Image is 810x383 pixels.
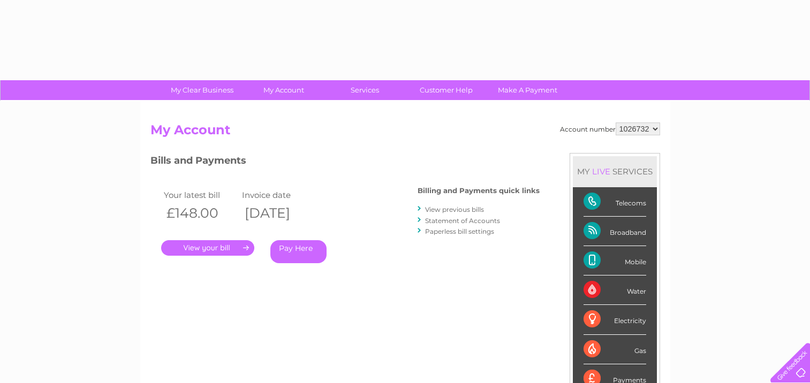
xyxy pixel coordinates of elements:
div: Water [584,275,646,305]
h4: Billing and Payments quick links [418,187,540,195]
div: Broadband [584,217,646,246]
a: My Clear Business [158,80,246,100]
td: Invoice date [239,188,317,202]
div: Account number [560,122,660,135]
a: View previous bills [425,205,484,213]
a: Make A Payment [483,80,572,100]
a: . [161,240,254,256]
th: £148.00 [161,202,239,224]
div: Gas [584,335,646,364]
td: Your latest bill [161,188,239,202]
a: Paperless bill settings [425,227,494,235]
a: My Account [239,80,328,100]
h3: Bills and Payments [150,153,540,172]
div: Telecoms [584,187,646,217]
a: Customer Help [402,80,490,100]
div: Mobile [584,246,646,275]
a: Pay Here [270,240,327,263]
div: LIVE [590,166,612,177]
div: MY SERVICES [573,156,657,187]
th: [DATE] [239,202,317,224]
div: Electricity [584,305,646,334]
h2: My Account [150,122,660,143]
a: Services [321,80,409,100]
a: Statement of Accounts [425,217,500,225]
